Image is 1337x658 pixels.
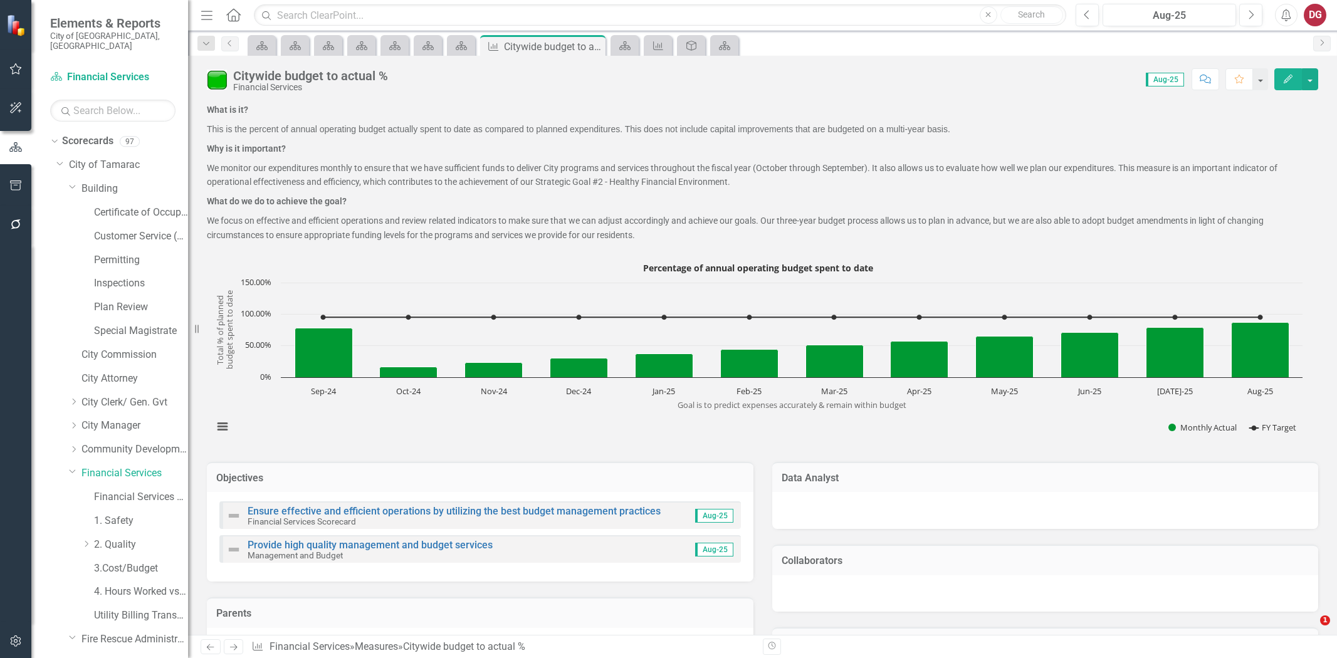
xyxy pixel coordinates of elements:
path: Apr-25, 95. FY Target. [917,315,922,320]
button: Show Monthly Actual [1168,422,1236,433]
a: 2. Quality [94,538,188,552]
div: DG [1304,4,1326,26]
path: Jan-25, 37.615188. Monthly Actual. [636,353,693,377]
a: Customer Service (Bldg) [94,229,188,244]
text: [DATE]-25 [1157,385,1193,397]
small: Management and Budget [248,550,343,560]
path: Jul-25, 95. FY Target. [1173,315,1178,320]
a: 1. Safety [94,514,188,528]
a: Scorecards [62,134,113,149]
span: Aug-25 [695,543,733,556]
text: Dec-24 [566,385,592,397]
span: Search [1018,9,1045,19]
text: Total % of planned budget spent to date [214,290,235,369]
path: Sep-24, 77.96288149. Monthly Actual. [295,328,353,377]
a: City Attorney [81,372,188,386]
svg: Interactive chart [207,258,1309,446]
a: Financial Services [81,466,188,481]
text: Nov-24 [481,385,508,397]
div: Aug-25 [1107,8,1232,23]
path: Jun-25, 71.35665578. Monthly Actual. [1061,332,1119,377]
span: Elements & Reports [50,16,176,31]
a: Inspections [94,276,188,291]
path: Feb-25, 44.07749086. Monthly Actual. [721,349,779,377]
span: This is the percent of annual operating budget actually spent to date as compared to planned expe... [207,124,950,134]
text: 50.00% [245,339,271,350]
a: Special Magistrate [94,324,188,338]
h3: Collaborators [782,555,1309,567]
a: Fire Rescue Administration [81,632,188,647]
path: May-25, 65.24393531. Monthly Actual. [976,336,1034,377]
strong: What do we do to achieve the goal? [207,196,347,206]
path: Dec-24, 30.27100169. Monthly Actual. [550,358,608,377]
span: We monitor our expenditures monthly to ensure that we have sufficient funds to deliver City progr... [207,163,1277,187]
text: FY Target [1262,422,1296,433]
text: 0% [260,371,271,382]
a: 4. Hours Worked vs Available hours [94,585,188,599]
div: » » [251,640,753,654]
div: Financial Services [233,83,388,92]
path: Aug-25, 86.44334987. Monthly Actual. [1232,322,1289,377]
a: Utility Billing Transactional Survey [94,608,188,623]
div: Citywide budget to actual % [403,640,525,652]
input: Search ClearPoint... [254,4,1066,26]
small: Financial Services Scorecard [248,516,356,526]
path: Dec-24, 95. FY Target. [577,315,582,320]
path: Oct-24, 95. FY Target. [406,315,411,320]
iframe: Intercom live chat [1294,615,1324,645]
path: Feb-25, 95. FY Target. [747,315,752,320]
strong: What is it? [207,105,248,115]
div: Citywide budget to actual % [504,39,602,55]
a: Financial Services [50,70,176,85]
div: 97 [120,136,140,147]
div: Percentage of annual operating budget spent to date. Highcharts interactive chart. [207,258,1318,446]
button: Show FY Target [1249,422,1297,433]
span: Aug-25 [1146,73,1184,86]
img: Not Defined [226,508,241,523]
path: Oct-24, 16.75147198. Monthly Actual. [380,367,438,377]
text: May-25 [991,385,1018,397]
strong: Why is it important? [207,144,286,154]
text: Percentage of annual operating budget spent to date [643,262,873,274]
span: Aug-25 [695,509,733,523]
text: Jan-25 [651,385,675,397]
a: City Commission [81,348,188,362]
a: 3.Cost/Budget [94,561,188,576]
path: May-25, 95. FY Target. [1002,315,1007,320]
text: 150.00% [241,276,271,288]
span: We focus on effective and efficient operations and review related indicators to make sure that we... [207,216,1264,240]
a: Measures [355,640,398,652]
g: FY Target, series 2 of 2. Line with 12 data points. [321,315,1263,320]
a: Community Development [81,442,188,457]
a: City Clerk/ Gen. Gvt [81,395,188,410]
h3: Parents [216,608,744,619]
text: Apr-25 [907,385,931,397]
text: Mar-25 [821,385,847,397]
path: Nov-24, 23.1854919. Monthly Actual. [465,362,523,377]
path: Apr-25, 57.56713944. Monthly Actual. [891,341,948,377]
text: 100.00% [241,308,271,319]
button: View chart menu, Percentage of annual operating budget spent to date [213,417,231,435]
h3: Data Analyst [782,473,1309,484]
path: Jun-25, 95. FY Target. [1088,315,1093,320]
path: Aug-25, 95. FY Target. [1258,315,1263,320]
img: Not Defined [226,542,241,557]
a: Plan Review [94,300,188,315]
button: Aug-25 [1103,4,1236,26]
text: Goal is to predict expenses accurately & remain within budget [678,399,906,410]
small: City of [GEOGRAPHIC_DATA], [GEOGRAPHIC_DATA] [50,31,176,51]
a: Permitting [94,253,188,268]
g: Monthly Actual, series 1 of 2. Bar series with 12 bars. [295,322,1289,377]
path: Mar-25, 95. FY Target. [832,315,837,320]
h3: Objectives [216,473,744,484]
a: City Manager [81,419,188,433]
text: Jun-25 [1077,385,1101,397]
div: Citywide budget to actual % [233,69,388,83]
a: Building [81,182,188,196]
img: Meets or exceeds target [207,70,227,90]
text: Monthly Actual [1180,422,1237,433]
a: City of Tamarac [69,158,188,172]
path: Sep-24, 95. FY Target. [321,315,326,320]
text: Feb-25 [737,385,762,397]
path: Jul-25, 79.41969388. Monthly Actual. [1146,327,1204,377]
